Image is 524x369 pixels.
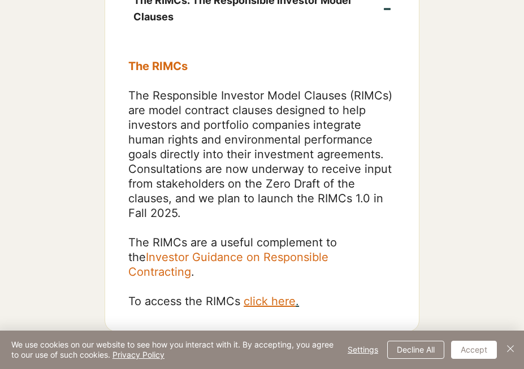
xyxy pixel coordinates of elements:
span: We use cookies on our website to see how you interact with it. By accepting, you agree to our use... [11,340,334,360]
button: Close [504,340,517,360]
a: click here. [244,294,299,308]
div: The RIMCs: The Responsible Investor Model Clauses [105,37,418,331]
img: Close [504,342,517,355]
a: Privacy Policy [112,350,164,359]
p: The Responsible Investor Model Clauses (RIMCs) are model contract clauses designed to help invest... [128,88,396,235]
span: click here [244,294,296,308]
button: Accept [451,341,497,359]
a: The RIMCs [128,59,188,73]
span: Settings [348,341,378,358]
button: Decline All [387,341,444,359]
a: Investor Guidance on Responsible Contracting [128,250,328,279]
span: . [296,294,299,308]
p: The RIMCs are a useful complement to the . [128,235,396,279]
span: To access the RIMCs [128,294,299,308]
